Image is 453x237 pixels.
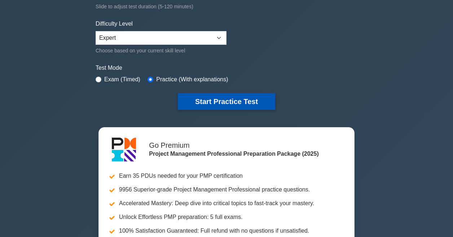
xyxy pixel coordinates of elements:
[104,75,140,84] label: Exam (Timed)
[178,93,275,110] button: Start Practice Test
[96,46,226,55] div: Choose based on your current skill level
[96,2,357,11] div: Slide to adjust test duration (5-120 minutes)
[96,20,133,28] label: Difficulty Level
[96,64,357,72] label: Test Mode
[156,75,228,84] label: Practice (With explanations)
